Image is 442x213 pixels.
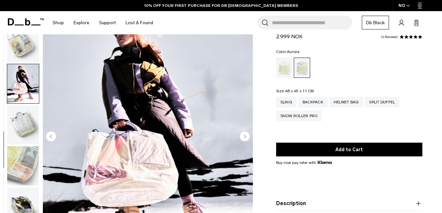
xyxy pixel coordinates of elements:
span: 2.999 NOK [276,33,303,40]
button: Add to Cart [276,143,422,156]
a: 10% OFF YOUR FIRST PURCHASE FOR DB [DEMOGRAPHIC_DATA] MEMBERS [144,3,298,9]
button: Weigh Lighter Helmet Bag 32L Aurora [7,64,39,104]
a: Db Black [362,16,389,29]
a: Backpack [298,97,327,107]
a: Support [99,11,116,34]
a: Diffusion [276,58,292,78]
a: Shop [53,11,64,34]
img: Weigh_Lighter_Helmet_Bag_32L_4.png [7,23,39,62]
a: Aurora [294,58,310,78]
a: Helmet Bag [329,97,363,107]
span: Aurora [287,49,300,54]
button: Previous slide [46,132,56,143]
img: Weigh_Lighter_Helmet_Bag_32L_6.png [7,146,39,186]
a: 4 reviews [381,35,398,39]
legend: Size: [276,89,314,93]
img: Weigh_Lighter_Helmet_Bag_32L_5.png [7,105,39,145]
a: Snow Roller Pro [276,111,322,121]
a: Lost & Found [126,11,153,34]
button: Weigh_Lighter_Helmet_Bag_32L_4.png [7,23,39,62]
button: Next slide [240,132,250,143]
a: Explore [74,11,89,34]
legend: Color: [276,50,300,54]
a: Sling [276,97,296,107]
img: Weigh Lighter Helmet Bag 32L Aurora [7,64,39,103]
span: 48 x 45 x 11 CM [285,89,314,93]
span: Buy now pay later with [276,160,332,166]
a: Split Duffel [365,97,399,107]
button: Description [276,200,422,207]
nav: Main Navigation [48,11,158,34]
img: {"height" => 20, "alt" => "Klarna"} [318,161,332,164]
